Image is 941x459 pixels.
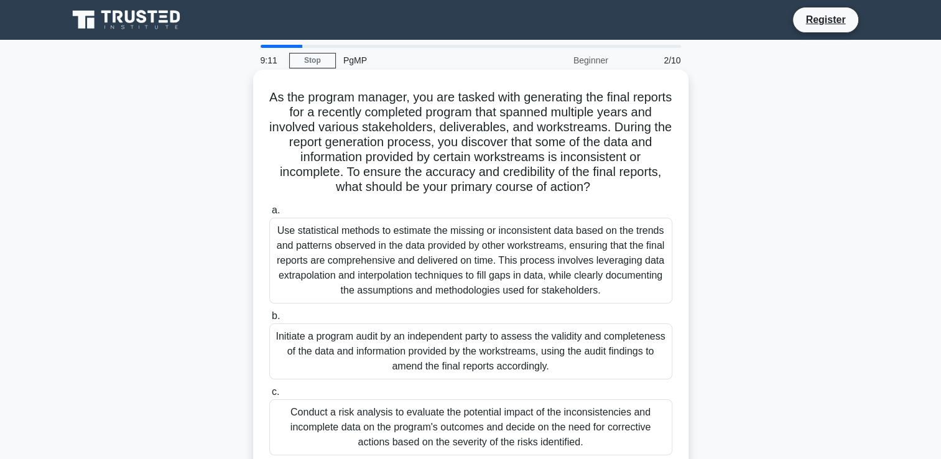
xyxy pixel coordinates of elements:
[289,53,336,68] a: Stop
[269,399,672,455] div: Conduct a risk analysis to evaluate the potential impact of the inconsistencies and incomplete da...
[253,48,289,73] div: 9:11
[336,48,507,73] div: PgMP
[272,205,280,215] span: a.
[798,12,853,27] a: Register
[507,48,616,73] div: Beginner
[272,310,280,321] span: b.
[269,323,672,379] div: Initiate a program audit by an independent party to assess the validity and completeness of the d...
[616,48,688,73] div: 2/10
[268,90,674,195] h5: As the program manager, you are tasked with generating the final reports for a recently completed...
[272,386,279,397] span: c.
[269,218,672,304] div: Use statistical methods to estimate the missing or inconsistent data based on the trends and patt...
